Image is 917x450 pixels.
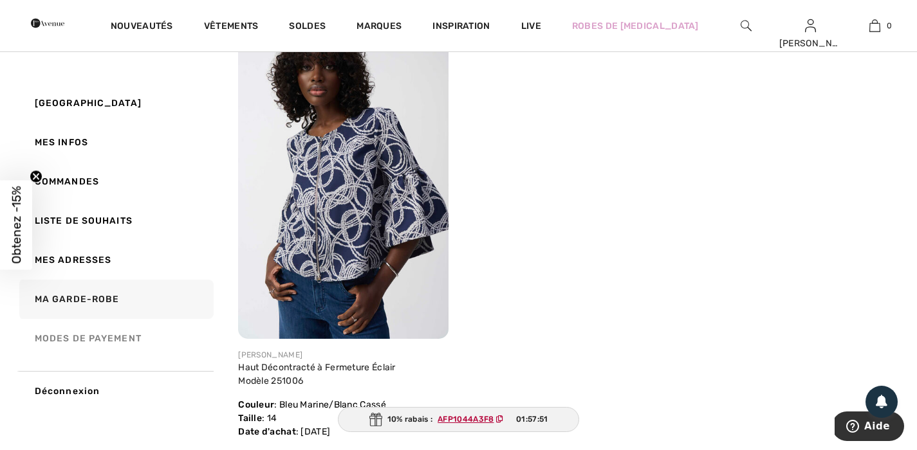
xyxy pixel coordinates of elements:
[843,18,906,33] a: 0
[111,21,173,34] a: Nouveautés
[289,21,326,34] a: Soldes
[779,37,842,50] div: [PERSON_NAME]
[238,413,262,424] span: Taille
[432,21,490,34] span: Inspiration
[369,413,382,426] img: Gift.svg
[238,426,296,437] span: Date d'achat
[9,186,24,264] span: Obtenez -15%
[30,170,42,183] button: Close teaser
[17,162,214,201] a: Commandes
[35,98,142,109] span: [GEOGRAPHIC_DATA]
[17,280,214,319] a: Ma garde-robe
[238,399,274,410] span: Couleur
[17,240,214,280] a: Mes adresses
[17,371,214,411] a: Déconnexion
[516,413,548,425] span: 01:57:51
[31,10,64,36] img: 1ère Avenue
[805,18,816,33] img: Mes infos
[572,19,699,33] a: Robes de [MEDICAL_DATA]
[338,407,580,432] div: 10% rabais :
[521,19,541,33] a: Live
[17,319,214,358] a: Modes de payement
[357,21,402,34] a: Marques
[238,362,396,386] a: Haut Décontracté à Fermeture Éclair Modèle 251006
[238,361,449,438] div: : Bleu Marine/Blanc Cassé : 14 : [DATE]
[887,20,892,32] span: 0
[741,18,752,33] img: recherche
[17,123,214,162] a: Mes infos
[238,349,449,361] div: [PERSON_NAME]
[835,411,904,444] iframe: Ouvre un widget dans lequel vous pouvez trouver plus d’informations
[869,18,880,33] img: Mon panier
[238,24,449,339] img: joseph-ribkoff-jackets-blazers-navy-offwhite_251006_2_356c_search.jpg
[438,415,494,424] ins: AFP1044A3F8
[204,21,259,34] a: Vêtements
[805,19,816,32] a: Se connecter
[17,201,214,240] a: Liste de souhaits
